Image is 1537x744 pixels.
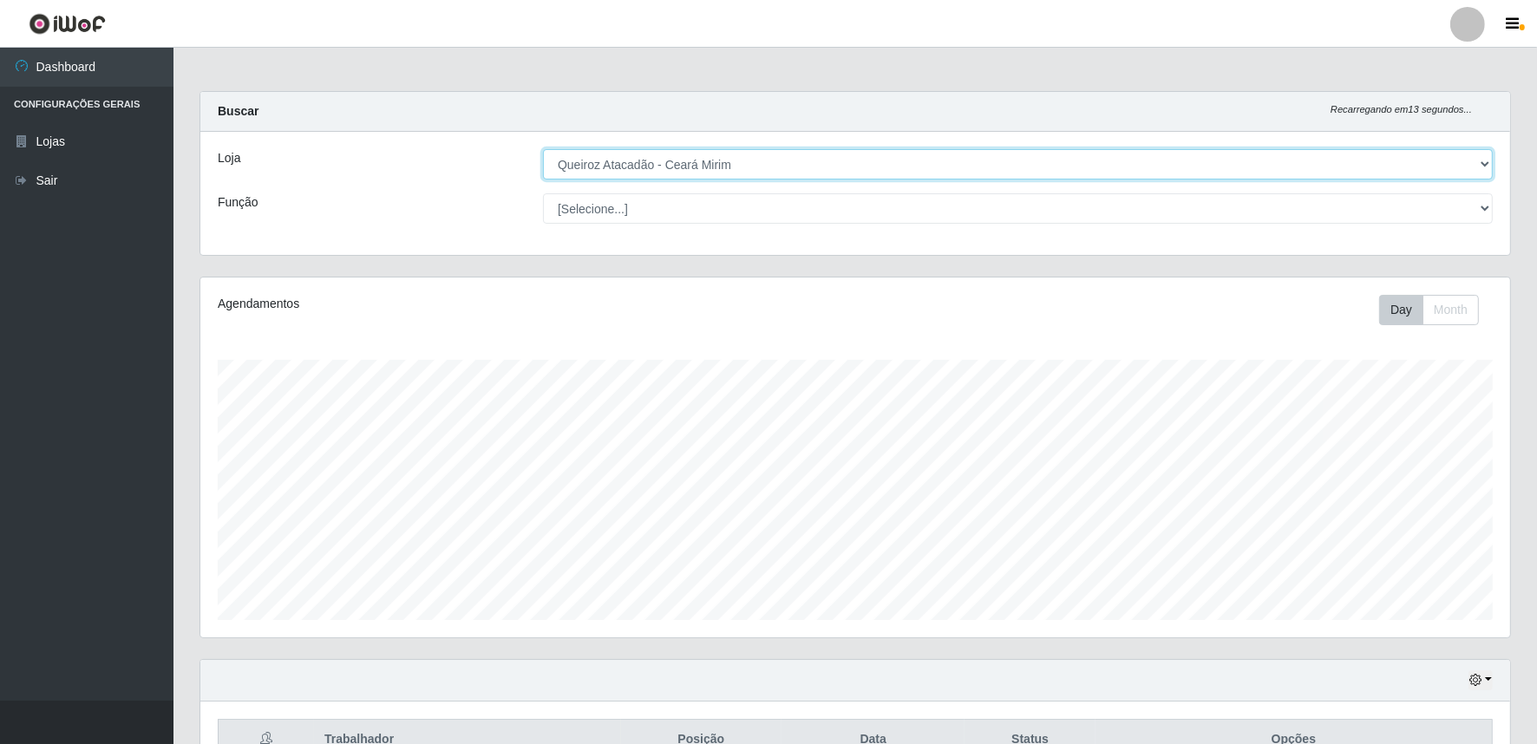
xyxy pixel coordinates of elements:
[1423,295,1479,325] button: Month
[218,149,240,167] label: Loja
[1379,295,1423,325] button: Day
[1331,104,1472,114] i: Recarregando em 13 segundos...
[29,13,106,35] img: CoreUI Logo
[218,295,734,313] div: Agendamentos
[1379,295,1479,325] div: First group
[1379,295,1493,325] div: Toolbar with button groups
[218,193,258,212] label: Função
[218,104,258,118] strong: Buscar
